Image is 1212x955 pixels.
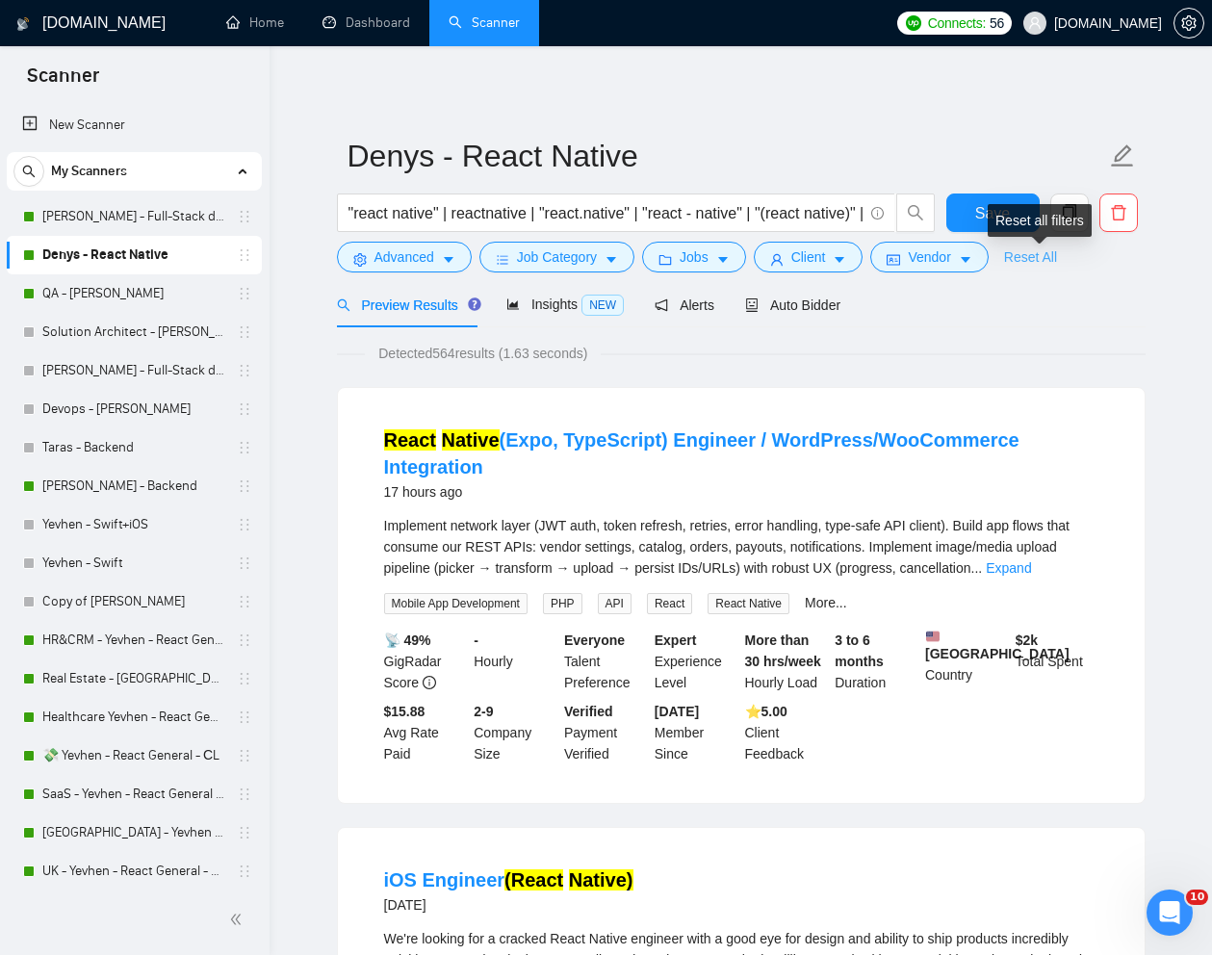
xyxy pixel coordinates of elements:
[42,390,225,428] a: Devops - [PERSON_NAME]
[988,204,1092,237] div: Reset all filters
[928,13,986,34] span: Connects:
[564,632,625,648] b: Everyone
[51,152,127,191] span: My Scanners
[745,632,821,669] b: More than 30 hrs/week
[42,621,225,659] a: HR&CRM - Yevhen - React General - СL
[237,555,252,571] span: holder
[237,247,252,263] span: holder
[651,630,741,693] div: Experience Level
[384,480,1098,503] div: 17 hours ago
[887,252,900,267] span: idcard
[42,775,225,813] a: SaaS - Yevhen - React General - СL
[353,252,367,267] span: setting
[42,197,225,236] a: [PERSON_NAME] - Full-Stack dev
[560,701,651,764] div: Payment Verified
[337,297,476,313] span: Preview Results
[906,15,921,31] img: upwork-logo.png
[7,106,262,144] li: New Scanner
[651,701,741,764] div: Member Since
[237,710,252,725] span: holder
[237,748,252,763] span: holder
[496,252,509,267] span: bars
[716,252,730,267] span: caret-down
[337,298,350,312] span: search
[1100,204,1137,221] span: delete
[754,242,864,272] button: userClientcaret-down
[380,630,471,693] div: GigRadar Score
[986,560,1031,576] a: Expand
[470,630,560,693] div: Hourly
[42,736,225,775] a: 💸 Yevhen - React General - СL
[1050,194,1089,232] button: copy
[741,630,832,693] div: Hourly Load
[871,207,884,219] span: info-circle
[560,630,651,693] div: Talent Preference
[971,560,983,576] span: ...
[835,632,884,669] b: 3 to 6 months
[237,324,252,340] span: holder
[745,298,759,312] span: robot
[1012,630,1102,693] div: Total Spent
[925,630,1070,661] b: [GEOGRAPHIC_DATA]
[449,14,520,31] a: searchScanner
[581,295,624,316] span: NEW
[337,242,472,272] button: settingAdvancedcaret-down
[237,286,252,301] span: holder
[647,593,692,614] span: React
[237,671,252,686] span: holder
[226,14,284,31] a: homeHome
[921,630,1012,693] div: Country
[237,401,252,417] span: holder
[745,704,787,719] b: ⭐️ 5.00
[237,787,252,802] span: holder
[896,194,935,232] button: search
[543,593,582,614] span: PHP
[237,632,252,648] span: holder
[474,704,493,719] b: 2-9
[42,505,225,544] a: Yevhen - Swift+iOS
[348,201,863,225] input: Search Freelance Jobs...
[908,246,950,268] span: Vendor
[384,429,1019,477] a: React Native(Expo, TypeScript) Engineer / WordPress/WooCommerce Integration
[479,242,634,272] button: barsJob Categorycaret-down
[1173,15,1204,31] a: setting
[384,515,1098,579] div: Implement network layer (JWT auth, token refresh, retries, error handling, type-safe API client)....
[745,297,840,313] span: Auto Bidder
[365,343,601,364] span: Detected 564 results (1.63 seconds)
[975,201,1010,225] span: Save
[926,630,940,643] img: 🇺🇸
[42,467,225,505] a: [PERSON_NAME] - Backend
[237,478,252,494] span: holder
[805,595,847,610] a: More...
[1016,632,1038,648] b: $ 2k
[1174,15,1203,31] span: setting
[470,701,560,764] div: Company Size
[517,246,597,268] span: Job Category
[708,593,789,614] span: React Native
[655,297,714,313] span: Alerts
[442,429,500,451] mark: Native
[42,852,225,890] a: UK - Yevhen - React General - СL
[506,297,624,312] span: Insights
[384,869,633,890] a: iOS Engineer(React Native)
[42,313,225,351] a: Solution Architect - [PERSON_NAME]
[384,632,431,648] b: 📡 49%
[42,236,225,274] a: Denys - React Native
[348,132,1106,180] input: Scanner name...
[770,252,784,267] span: user
[14,165,43,178] span: search
[384,593,528,614] span: Mobile App Development
[42,813,225,852] a: [GEOGRAPHIC_DATA] - Yevhen - React General - СL
[833,252,846,267] span: caret-down
[374,246,434,268] span: Advanced
[42,698,225,736] a: Healthcare Yevhen - React General - СL
[990,13,1004,34] span: 56
[959,252,972,267] span: caret-down
[1028,16,1042,30] span: user
[423,676,436,689] span: info-circle
[474,632,478,648] b: -
[1173,8,1204,39] button: setting
[680,246,709,268] span: Jobs
[229,910,248,929] span: double-left
[870,242,988,272] button: idcardVendorcaret-down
